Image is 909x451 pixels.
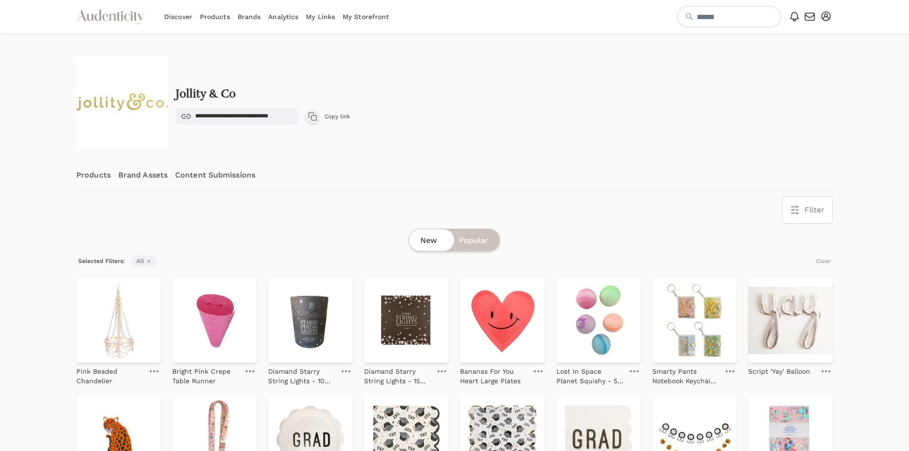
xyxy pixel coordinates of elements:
[460,278,544,363] img: Bananas For You Heart Large Plates
[172,363,240,386] a: Bright Pink Crepe Table Runner
[76,278,161,363] img: Pink Beaded Chandelier
[76,367,144,386] p: Pink Beaded Chandelier
[175,159,255,191] a: Content Submissions
[783,197,832,223] button: Filter
[364,363,431,386] a: Diamand Starry String Lights - 15 feet
[459,235,488,246] span: Popular
[652,367,720,386] p: Smarty Pants Notebook Keychain - 4 Color Options
[652,278,737,363] img: Smarty Pants Notebook Keychain - 4 Color Options
[652,363,720,386] a: Smarty Pants Notebook Keychain - 4 Color Options
[556,363,624,386] a: Lost In Space Planet Squishy - 5 Color Options
[76,363,144,386] a: Pink Beaded Chandelier
[76,56,168,148] img: logo_2x.png
[172,278,257,363] img: Bright Pink Crepe Table Runner
[132,255,157,267] span: All
[118,159,167,191] a: Brand Assets
[748,367,810,376] p: Script 'Yay' Balloon
[748,278,833,363] img: Script 'Yay' Balloon
[460,367,527,386] p: Bananas For You Heart Large Plates
[364,367,431,386] p: Diamand Starry String Lights - 15 feet
[268,363,335,386] a: Diamand Starry String Lights - 10 feet
[814,255,833,267] button: Clear
[176,87,236,101] h2: Jollity & Co
[364,278,449,363] img: Diamand Starry String Lights - 15 feet
[268,367,335,386] p: Diamand Starry String Lights - 10 feet
[76,255,127,267] span: Selected Filters:
[172,367,240,386] p: Bright Pink Crepe Table Runner
[305,109,350,124] button: Copy link
[556,278,641,363] img: Lost In Space Planet Squishy - 5 Color Options
[748,363,810,376] a: Script 'Yay' Balloon
[268,278,353,363] img: Diamand Starry String Lights - 10 feet
[460,363,527,386] a: Bananas For You Heart Large Plates
[420,235,437,246] span: New
[76,159,111,191] a: Products
[556,367,624,386] p: Lost In Space Planet Squishy - 5 Color Options
[324,113,350,120] span: Copy link
[805,204,825,216] span: Filter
